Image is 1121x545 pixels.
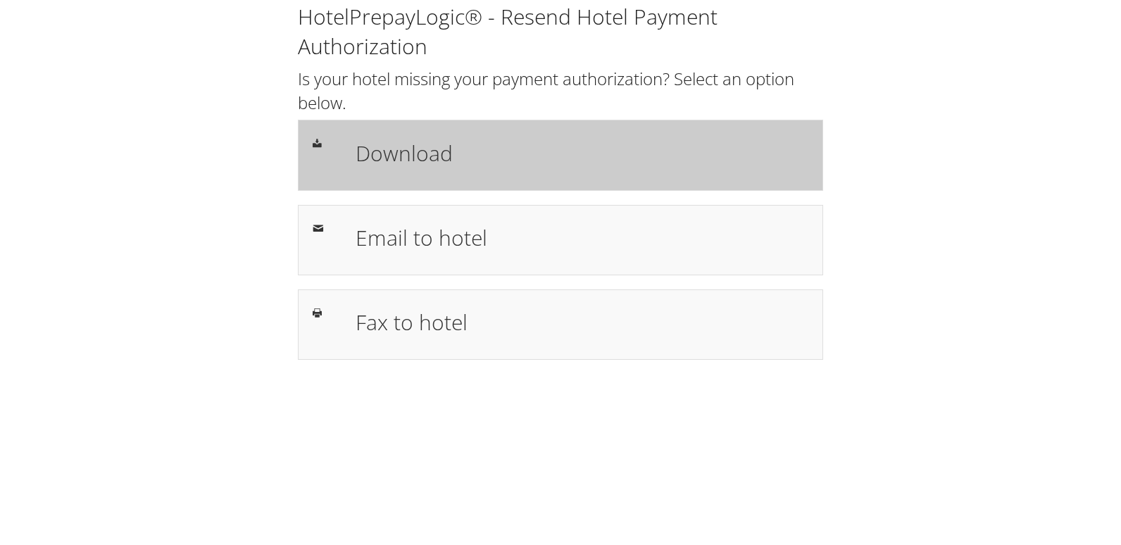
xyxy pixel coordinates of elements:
[298,289,823,360] a: Fax to hotel
[356,306,808,338] h1: Fax to hotel
[356,137,808,169] h1: Download
[356,222,808,253] h1: Email to hotel
[298,120,823,190] a: Download
[298,205,823,275] a: Email to hotel
[298,2,823,61] h1: HotelPrepayLogic® - Resend Hotel Payment Authorization
[298,67,823,114] h2: Is your hotel missing your payment authorization? Select an option below.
